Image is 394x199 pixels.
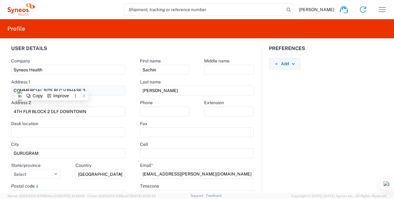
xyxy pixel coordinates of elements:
label: Postal code [11,183,40,189]
label: Middle name [204,58,230,64]
label: Extension [204,100,224,105]
button: Add [269,58,300,70]
h2: Profile [7,25,25,32]
label: Email [140,163,153,168]
input: Shipment, tracking or reference number [124,4,284,15]
label: Address 1 [11,79,30,85]
div: User details [4,46,133,58]
label: Address 2 [11,100,31,105]
label: Phone [140,100,153,105]
label: First name [140,58,161,64]
label: State/province [11,163,41,168]
a: Support [190,194,206,197]
label: Fax [140,121,147,126]
a: Feedback [206,194,222,197]
span: Server: 2025.20.0-970904bc0f3 [7,194,85,198]
label: Desk location [11,121,38,126]
label: Last name [140,79,161,85]
label: Country [76,163,91,168]
span: Copyright © [DATE]-[DATE] Agistix Inc., All Rights Reserved [291,193,387,199]
span: [DATE] 10:52:44 [131,194,156,198]
div: Preferences [261,46,390,58]
label: Company [11,58,30,64]
label: Cell [140,142,148,147]
label: Timezone [140,183,159,189]
label: City [11,142,19,147]
span: Client: 2025.20.0-035ba07 [87,194,156,198]
span: [PERSON_NAME] [299,7,334,12]
span: [DATE] 10:43:43 [59,194,85,198]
